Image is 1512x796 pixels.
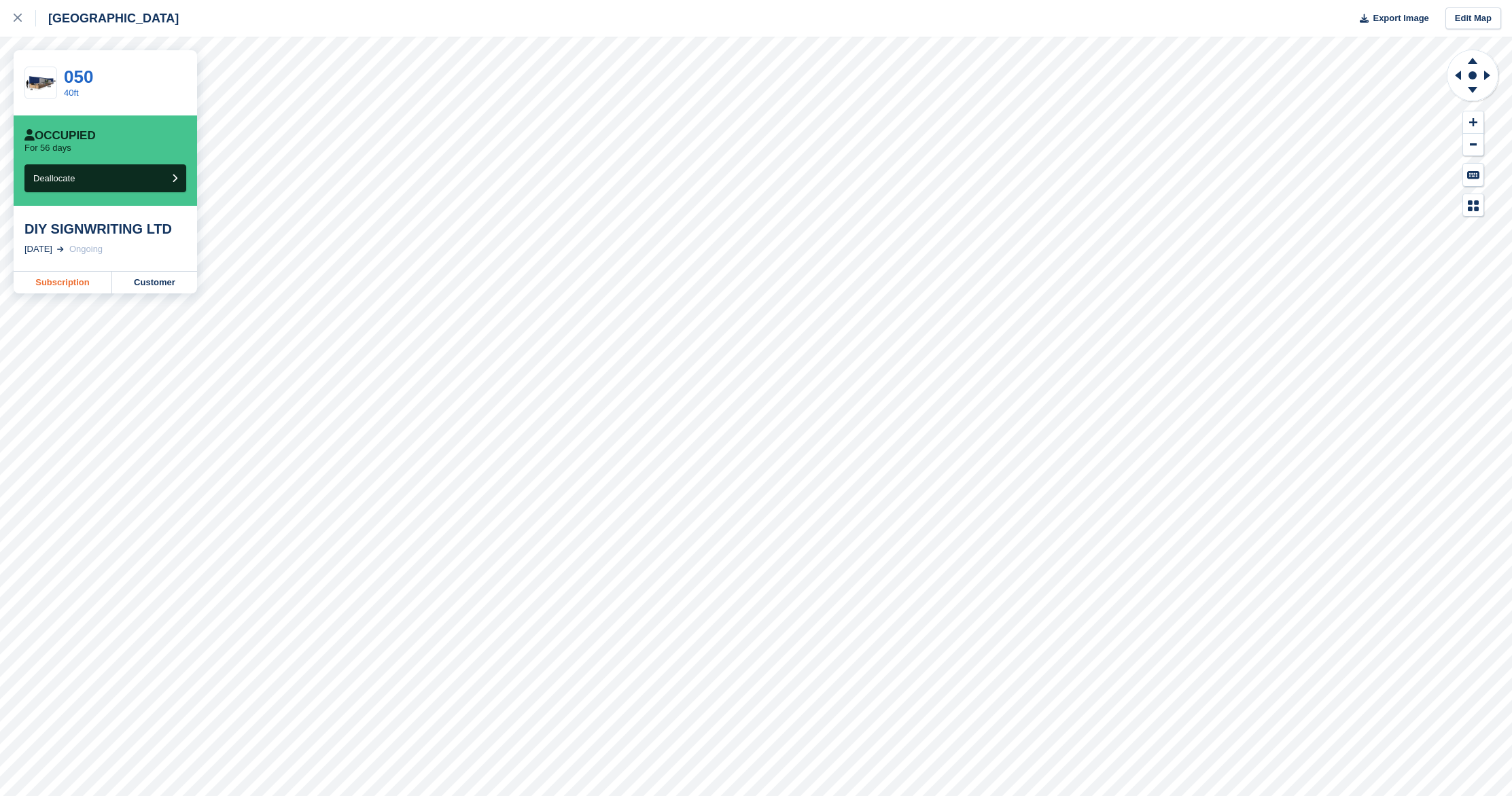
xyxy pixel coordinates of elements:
[1445,7,1501,30] a: Edit Map
[64,88,79,98] a: 40ft
[1463,111,1483,134] button: Zoom In
[1463,134,1483,156] button: Zoom Out
[24,143,71,153] p: For 56 days
[64,67,93,87] a: 050
[24,242,52,256] div: [DATE]
[24,164,186,192] button: Deallocate
[33,173,75,183] span: Deallocate
[14,272,112,293] a: Subscription
[1463,164,1483,186] button: Keyboard Shortcuts
[1352,7,1429,30] button: Export Image
[57,247,64,252] img: arrow-right-light-icn-cde0832a797a2874e46488d9cf13f60e5c3a73dbe684e267c42b8395dfbc2abf.svg
[25,71,56,95] img: 40-ft-container.jpg
[36,10,179,26] div: [GEOGRAPHIC_DATA]
[112,272,197,293] a: Customer
[24,221,186,237] div: DIY SIGNWRITING LTD
[24,129,96,143] div: Occupied
[1463,194,1483,217] button: Map Legend
[1373,12,1428,25] span: Export Image
[69,242,103,256] div: Ongoing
